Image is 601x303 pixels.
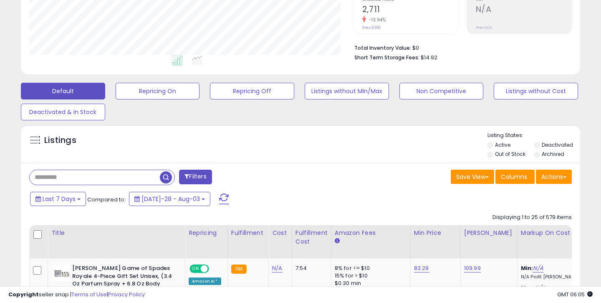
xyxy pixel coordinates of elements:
button: Actions [536,170,572,184]
b: Short Term Storage Fees: [354,54,419,61]
span: OFF [208,265,221,272]
div: [PERSON_NAME] [464,229,514,237]
span: 2025-08-11 06:05 GMT [557,290,593,298]
b: Min: [521,264,533,272]
button: Listings without Cost [494,83,578,99]
h2: N/A [476,5,571,16]
div: Displaying 1 to 25 of 579 items [492,214,572,222]
small: FBA [231,265,247,274]
div: 7.54 [295,265,325,272]
h5: Listings [44,135,76,146]
div: Fulfillment [231,229,265,237]
label: Deactivated [542,141,573,148]
button: Deactivated & In Stock [21,104,105,120]
span: ON [190,265,201,272]
th: The percentage added to the cost of goods (COGS) that forms the calculator for Min & Max prices. [517,225,596,258]
span: Last 7 Days [43,195,76,203]
button: Filters [179,170,212,184]
div: 8% for <= $10 [335,265,404,272]
img: 314EgC+eAzL._SL40_.jpg [53,265,70,281]
a: N/A [272,264,282,272]
div: Amazon AI * [189,278,221,285]
span: Compared to: [87,196,126,204]
div: Cost [272,229,288,237]
button: Default [21,83,105,99]
span: $14.92 [421,53,437,61]
a: 109.99 [464,264,481,272]
button: Last 7 Days [30,192,86,206]
div: Amazon Fees [335,229,407,237]
button: Non Competitive [399,83,484,99]
span: [DATE]-28 - Aug-03 [141,195,200,203]
h2: 2,711 [362,5,458,16]
button: Columns [495,170,535,184]
button: Repricing Off [210,83,294,99]
label: Archived [542,150,564,158]
div: Title [51,229,182,237]
button: Listings without Min/Max [305,83,389,99]
button: Repricing On [116,83,200,99]
span: Columns [501,173,527,181]
div: Min Price [414,229,457,237]
label: Active [495,141,510,148]
div: 15% for > $10 [335,272,404,280]
small: -13.94% [366,17,386,23]
b: Total Inventory Value: [354,44,411,51]
strong: Copyright [8,290,39,298]
button: Save View [451,170,494,184]
p: N/A Profit [PERSON_NAME] [521,274,590,280]
a: 83.29 [414,264,429,272]
small: Amazon Fees. [335,237,340,245]
small: Prev: N/A [476,25,492,30]
label: Out of Stock [495,150,525,158]
div: Repricing [189,229,224,237]
a: Privacy Policy [108,290,145,298]
div: Markup on Cost [521,229,593,237]
li: $0 [354,42,566,52]
button: [DATE]-28 - Aug-03 [129,192,210,206]
a: N/A [533,264,543,272]
div: Fulfillment Cost [295,229,328,246]
small: Prev: 3,150 [362,25,381,30]
a: Terms of Use [71,290,107,298]
p: Listing States: [487,132,581,140]
div: seller snap | | [8,291,145,299]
